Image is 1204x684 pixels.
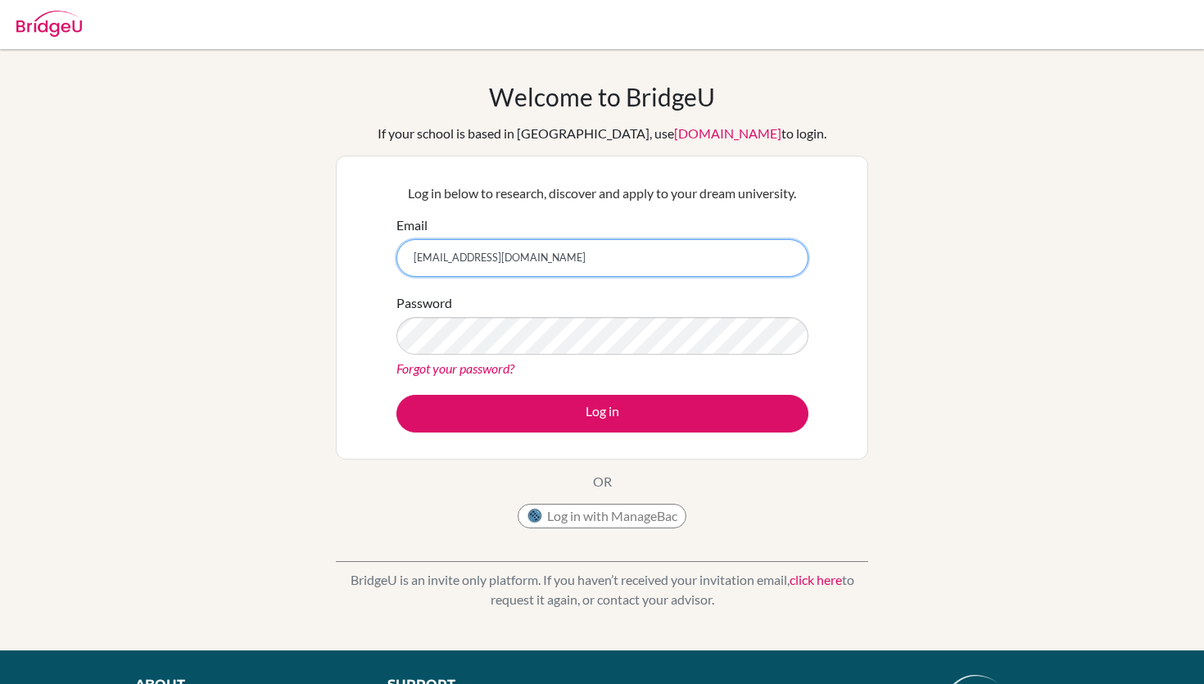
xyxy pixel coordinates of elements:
[396,360,514,376] a: Forgot your password?
[16,11,82,37] img: Bridge-U
[396,293,452,313] label: Password
[396,395,808,433] button: Log in
[489,82,715,111] h1: Welcome to BridgeU
[790,572,842,587] a: click here
[336,570,868,609] p: BridgeU is an invite only platform. If you haven’t received your invitation email, to request it ...
[518,504,686,528] button: Log in with ManageBac
[396,215,428,235] label: Email
[396,183,808,203] p: Log in below to research, discover and apply to your dream university.
[593,472,612,491] p: OR
[378,124,826,143] div: If your school is based in [GEOGRAPHIC_DATA], use to login.
[674,125,781,141] a: [DOMAIN_NAME]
